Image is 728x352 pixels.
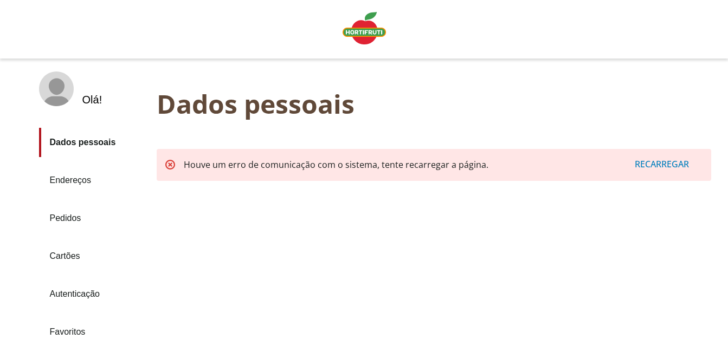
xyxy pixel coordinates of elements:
[175,160,497,170] div: Houve um erro de comunicação com o sistema, tente recarregar a página.
[622,154,702,174] div: Recarregar
[82,94,102,106] div: Olá !
[39,279,148,309] a: Autenticação
[343,12,386,44] img: Logo
[39,166,148,195] a: Endereços
[39,128,148,157] a: Dados pessoais
[338,8,390,51] a: Logo
[39,317,148,347] a: Favoritos
[157,89,711,119] div: Dados pessoais
[621,153,703,175] button: Recarregar
[39,204,148,233] a: Pedidos
[39,242,148,271] a: Cartões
